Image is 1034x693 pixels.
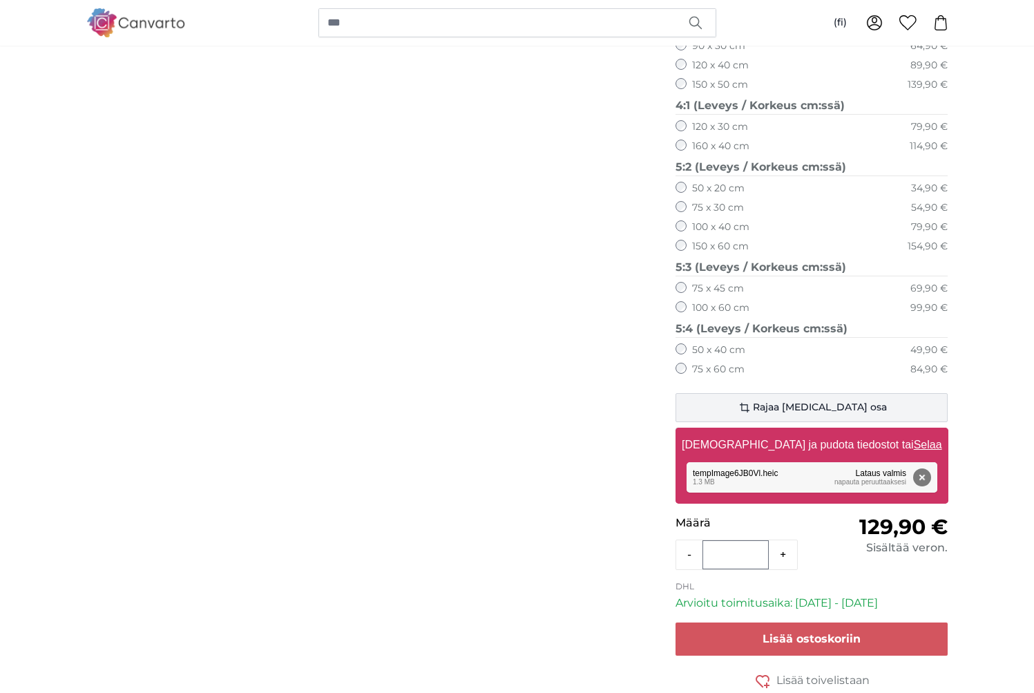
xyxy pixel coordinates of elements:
p: Arvioitu toimitusaika: [DATE] - [DATE] [676,595,948,611]
label: 50 x 40 cm [692,343,745,357]
span: Lisää toivelistaan [776,672,870,689]
div: 34,90 € [911,182,948,196]
div: Sisältää veron. [812,540,948,556]
button: - [676,541,702,569]
div: 79,90 € [911,120,948,134]
legend: 5:2 (Leveys / Korkeus cm:ssä) [676,159,948,176]
div: 79,90 € [911,220,948,234]
div: 154,90 € [908,240,948,254]
label: 150 x 60 cm [692,240,749,254]
p: DHL [676,581,948,592]
button: Lisää ostoskoriin [676,623,948,656]
legend: 5:3 (Leveys / Korkeus cm:ssä) [676,259,948,276]
label: 75 x 45 cm [692,282,744,296]
span: 129,90 € [859,514,948,540]
button: Lisää toivelistaan [676,672,948,690]
div: 54,90 € [911,201,948,215]
div: 114,90 € [910,140,948,153]
label: 75 x 60 cm [692,363,745,377]
div: 84,90 € [910,363,948,377]
label: 120 x 30 cm [692,120,748,134]
div: 89,90 € [910,59,948,73]
label: 160 x 40 cm [692,140,749,153]
label: 50 x 20 cm [692,182,745,196]
button: Rajaa [MEDICAL_DATA] osa [676,393,948,422]
label: 150 x 50 cm [692,78,748,92]
div: 99,90 € [910,301,948,315]
legend: 4:1 (Leveys / Korkeus cm:ssä) [676,97,948,115]
label: 120 x 40 cm [692,59,749,73]
label: 75 x 30 cm [692,201,744,215]
div: 64,90 € [910,39,948,53]
label: [DEMOGRAPHIC_DATA] ja pudota tiedostot tai [676,431,947,459]
div: 69,90 € [910,282,948,296]
span: Rajaa [MEDICAL_DATA] osa [753,401,887,415]
label: 90 x 30 cm [692,39,745,53]
div: 139,90 € [908,78,948,92]
p: Määrä [676,515,812,531]
button: + [769,541,797,569]
button: (fi) [823,10,858,35]
span: Lisää ostoskoriin [763,632,861,645]
div: 49,90 € [910,343,948,357]
u: Selaa [913,439,941,450]
img: Canvarto [86,8,186,37]
label: 100 x 60 cm [692,301,749,315]
legend: 5:4 (Leveys / Korkeus cm:ssä) [676,321,948,338]
label: 100 x 40 cm [692,220,749,234]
